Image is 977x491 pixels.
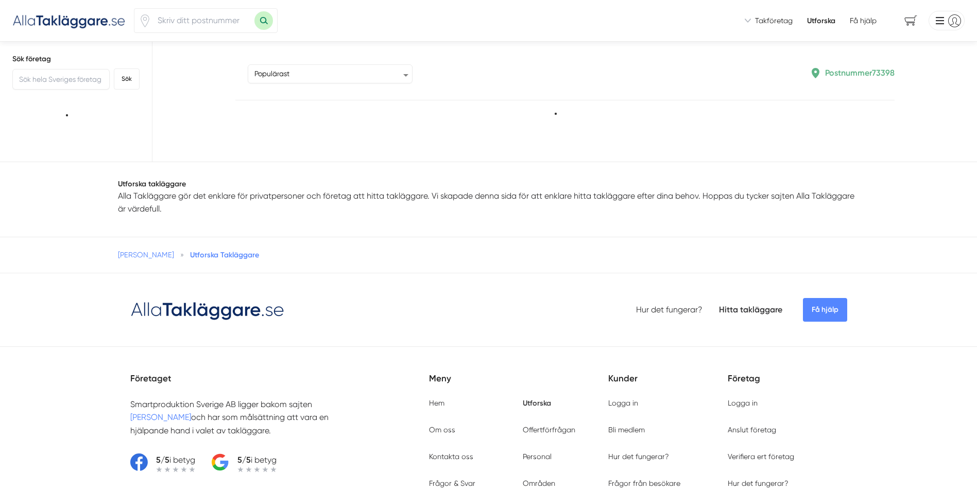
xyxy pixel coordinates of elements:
[523,426,575,434] a: Offertförfrågan
[728,452,794,461] a: Verifiera ert företag
[130,372,429,398] h5: Företaget
[523,452,552,461] a: Personal
[139,14,151,27] svg: Pin / Karta
[130,298,285,322] img: Logotyp Alla Takläggare
[118,179,860,189] h1: Utforska takläggare
[850,15,877,26] span: Få hjälp
[237,453,277,466] p: i betyg
[12,69,110,90] input: Sök hela Sveriges företag här...
[728,399,758,407] a: Logga in
[429,426,455,434] a: Om oss
[728,372,847,398] h5: Företag
[429,479,475,487] a: Frågor & Svar
[608,426,645,434] a: Bli medlem
[807,15,835,26] a: Utforska
[180,250,184,260] span: »
[429,372,608,398] h5: Meny
[118,250,860,260] nav: Breadcrumb
[523,398,551,408] a: Utforska
[156,455,169,465] strong: 5/5
[429,452,473,461] a: Kontakta oss
[130,412,191,422] a: [PERSON_NAME]
[719,305,782,314] a: Hitta takläggare
[728,426,776,434] a: Anslut företag
[237,455,251,465] strong: 5/5
[608,372,728,398] h5: Kunder
[118,251,174,259] a: [PERSON_NAME]
[803,298,847,322] span: Få hjälp
[825,66,895,79] p: Postnummer 73398
[130,398,361,437] p: Smartproduktion Sverige AB ligger bakom sajten och har som målsättning att vara en hjälpande hand...
[190,250,259,259] a: Utforska Takläggare
[608,452,669,461] a: Hur det fungerar?
[12,12,126,29] img: Alla Takläggare
[608,399,638,407] a: Logga in
[636,305,702,314] a: Hur det fungerar?
[151,9,254,32] input: Skriv ditt postnummer
[114,68,140,90] button: Sök
[212,453,277,472] a: 5/5i betyg
[139,14,151,27] span: Klicka för att använda din position.
[429,399,444,407] a: Hem
[897,12,924,30] span: navigation-cart
[12,54,140,64] h5: Sök företag
[523,479,555,487] a: Områden
[156,453,195,466] p: i betyg
[130,453,195,472] a: 5/5i betyg
[755,15,793,26] span: Takföretag
[728,479,789,487] a: Hur det fungerar?
[118,189,860,216] p: Alla Takläggare gör det enklare för privatpersoner och företag att hitta takläggare. Vi skapade d...
[608,479,680,487] a: Frågor från besökare
[254,11,273,30] button: Sök med postnummer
